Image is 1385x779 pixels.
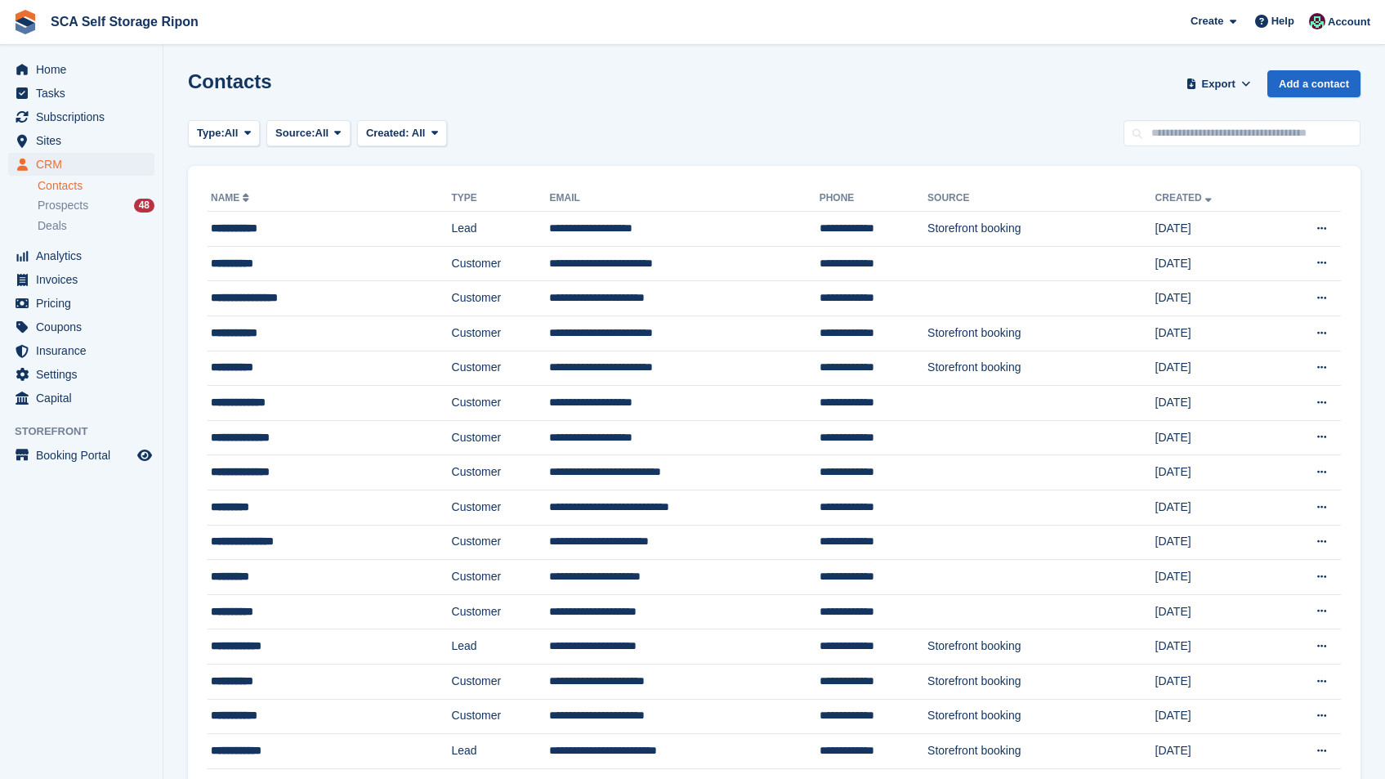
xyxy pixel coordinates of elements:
td: [DATE] [1155,560,1274,595]
td: Customer [452,316,550,351]
td: Storefront booking [927,734,1155,769]
th: Phone [820,186,927,212]
td: Customer [452,525,550,560]
a: Prospects 48 [38,197,154,214]
td: Lead [452,734,550,769]
td: Customer [452,664,550,699]
td: [DATE] [1155,490,1274,525]
a: menu [8,82,154,105]
a: menu [8,292,154,315]
a: Name [211,192,252,204]
span: Pricing [36,292,134,315]
td: Customer [452,386,550,421]
a: Add a contact [1267,70,1360,97]
a: Deals [38,217,154,235]
td: Customer [452,560,550,595]
span: Analytics [36,244,134,267]
span: Account [1328,14,1370,30]
span: Insurance [36,339,134,362]
td: [DATE] [1155,281,1274,316]
td: Customer [452,281,550,316]
td: Customer [452,246,550,281]
span: Tasks [36,82,134,105]
a: menu [8,339,154,362]
td: Lead [452,212,550,247]
td: Storefront booking [927,316,1155,351]
td: Customer [452,420,550,455]
td: Storefront booking [927,699,1155,734]
span: Coupons [36,316,134,338]
td: Storefront booking [927,664,1155,699]
td: Storefront booking [927,629,1155,665]
span: Subscriptions [36,105,134,128]
span: Prospects [38,198,88,213]
a: menu [8,363,154,386]
span: Invoices [36,268,134,291]
a: menu [8,153,154,176]
td: [DATE] [1155,455,1274,490]
td: Lead [452,629,550,665]
td: Customer [452,351,550,386]
span: Capital [36,387,134,410]
td: [DATE] [1155,664,1274,699]
td: [DATE] [1155,525,1274,560]
span: Booking Portal [36,444,134,467]
img: stora-icon-8386f47178a22dfd0bd8f6a31ec36ba5ce8667c1dd55bd0f319d3a0aa187defe.svg [13,10,38,34]
td: [DATE] [1155,594,1274,629]
div: 48 [134,199,154,213]
td: Customer [452,455,550,490]
span: Export [1202,76,1235,92]
td: Storefront booking [927,212,1155,247]
a: Preview store [135,445,154,465]
span: Deals [38,218,67,234]
span: Storefront [15,423,163,440]
a: menu [8,444,154,467]
td: [DATE] [1155,246,1274,281]
td: Customer [452,699,550,734]
td: Storefront booking [927,351,1155,386]
span: Home [36,58,134,81]
td: [DATE] [1155,734,1274,769]
td: [DATE] [1155,386,1274,421]
span: Source: [275,125,315,141]
h1: Contacts [188,70,272,92]
th: Email [549,186,819,212]
td: Customer [452,594,550,629]
span: All [412,127,426,139]
button: Type: All [188,120,260,147]
button: Source: All [266,120,351,147]
a: Created [1155,192,1215,204]
span: Create [1191,13,1223,29]
button: Created: All [357,120,447,147]
th: Type [452,186,550,212]
th: Source [927,186,1155,212]
a: menu [8,129,154,152]
td: [DATE] [1155,351,1274,386]
a: menu [8,244,154,267]
td: [DATE] [1155,212,1274,247]
a: menu [8,105,154,128]
td: [DATE] [1155,699,1274,734]
span: All [315,125,329,141]
img: Sam Chapman [1309,13,1325,29]
a: SCA Self Storage Ripon [44,8,205,35]
span: CRM [36,153,134,176]
td: [DATE] [1155,629,1274,665]
a: menu [8,316,154,338]
span: Settings [36,363,134,386]
td: [DATE] [1155,420,1274,455]
button: Export [1182,70,1254,97]
span: All [225,125,239,141]
a: menu [8,268,154,291]
td: [DATE] [1155,316,1274,351]
span: Created: [366,127,409,139]
span: Type: [197,125,225,141]
a: menu [8,387,154,410]
span: Help [1271,13,1294,29]
td: Customer [452,490,550,525]
a: Contacts [38,178,154,194]
span: Sites [36,129,134,152]
a: menu [8,58,154,81]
